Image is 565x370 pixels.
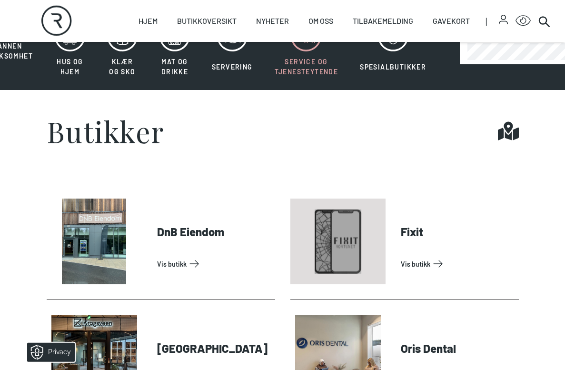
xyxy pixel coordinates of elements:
button: Mat og drikke [149,20,200,82]
button: Hus og hjem [45,20,95,82]
h1: Butikker [47,117,165,145]
button: Service og tjenesteytende [265,20,348,82]
button: Servering [202,20,263,82]
iframe: Manage Preferences [10,340,87,365]
a: Vis Butikk: DnB Eiendom [157,256,271,271]
button: Open Accessibility Menu [515,13,531,29]
span: Service og tjenesteytende [275,58,338,76]
a: Vis Butikk: Fixit [401,256,515,271]
button: Klær og sko [97,20,148,82]
span: Servering [212,63,253,71]
span: Hus og hjem [57,58,83,76]
span: Klær og sko [109,58,135,76]
button: Spesialbutikker [350,20,436,82]
span: Spesialbutikker [360,63,426,71]
span: Mat og drikke [161,58,188,76]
